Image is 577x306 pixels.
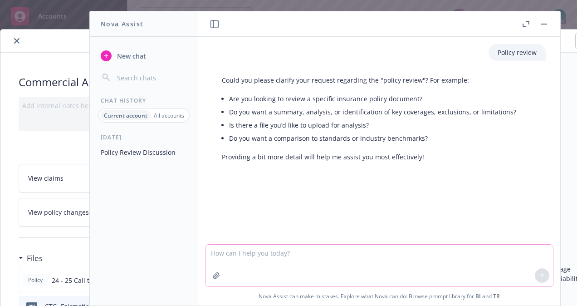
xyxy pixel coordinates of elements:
input: Search chats [115,71,187,84]
li: Do you want a comparison to standards or industry benchmarks? [229,132,516,145]
div: Files [19,252,43,264]
h1: Nova Assist [101,19,143,29]
span: View policy changes [28,207,89,217]
p: Policy review [498,48,537,57]
button: New chat [97,48,191,64]
a: TR [493,292,500,300]
a: View claims [19,164,240,192]
a: View policy changes [19,198,240,227]
span: Policy [26,276,44,284]
p: Current account [104,112,147,119]
button: close [11,35,22,46]
h3: Files [27,252,43,264]
span: 24 - 25 Call the Car - Fairmatic Policy FMT01AU00000227.pdf [52,276,234,285]
div: [DATE] [90,133,198,141]
div: Add internal notes here... [22,101,464,110]
div: Commercial Auto - Auto Liability [19,74,467,90]
span: New chat [115,51,146,61]
li: Do you want a summary, analysis, or identification of key coverages, exclusions, or limitations? [229,105,516,118]
button: Policy Review Discussion [97,145,191,160]
div: Chat History [90,97,198,104]
p: All accounts [154,112,184,119]
span: View claims [28,173,64,183]
li: Are you looking to review a specific insurance policy document? [229,92,516,105]
p: Providing a bit more detail will help me assist you most effectively! [222,152,516,162]
a: BI [475,292,481,300]
li: Is there a file you’d like to upload for analysis? [229,118,516,132]
p: Could you please clarify your request regarding the "policy review"? For example: [222,75,516,85]
span: Nova Assist can make mistakes. Explore what Nova can do: Browse prompt library for and [202,287,557,306]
